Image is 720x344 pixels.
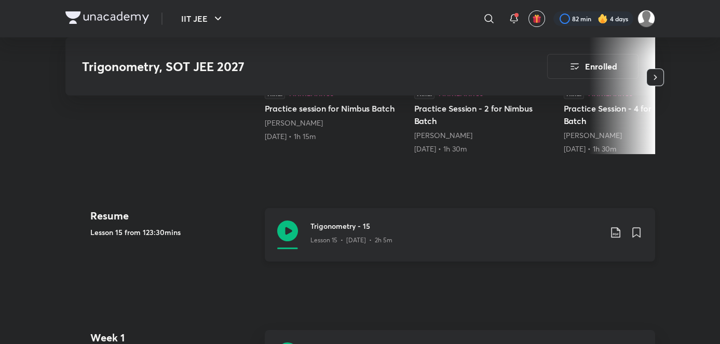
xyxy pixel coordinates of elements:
p: Lesson 15 • [DATE] • 2h 5m [310,236,392,245]
a: [PERSON_NAME] [265,118,323,128]
button: IIT JEE [175,8,230,29]
img: SUBHRANGSU DAS [637,10,655,27]
h3: Trigonometry - 15 [310,221,601,231]
h5: Practice Session - 4 for Nimbus Batch [564,102,705,127]
div: Prashant Jain [414,130,555,141]
div: 22nd May • 1h 30m [564,144,705,154]
a: Trigonometry - 15Lesson 15 • [DATE] • 2h 5m [265,208,655,274]
img: avatar [532,14,541,23]
a: [PERSON_NAME] [414,130,472,140]
h5: Practice session for Nimbus Batch [265,102,406,115]
div: 26th Apr • 1h 30m [414,144,555,154]
div: Prashant Jain [265,118,406,128]
a: Company Logo [65,11,149,26]
img: streak [597,13,608,24]
div: Prashant Jain [564,130,705,141]
h4: Resume [90,208,256,224]
img: Company Logo [65,11,149,24]
h5: Practice Session - 2 for Nimbus Batch [414,102,555,127]
button: avatar [528,10,545,27]
button: Enrolled [547,54,639,79]
a: [PERSON_NAME] [564,130,622,140]
h3: Trigonometry, SOT JEE 2027 [82,59,488,74]
h5: Lesson 15 from 123:30mins [90,227,256,238]
div: 17th Apr • 1h 15m [265,131,406,142]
